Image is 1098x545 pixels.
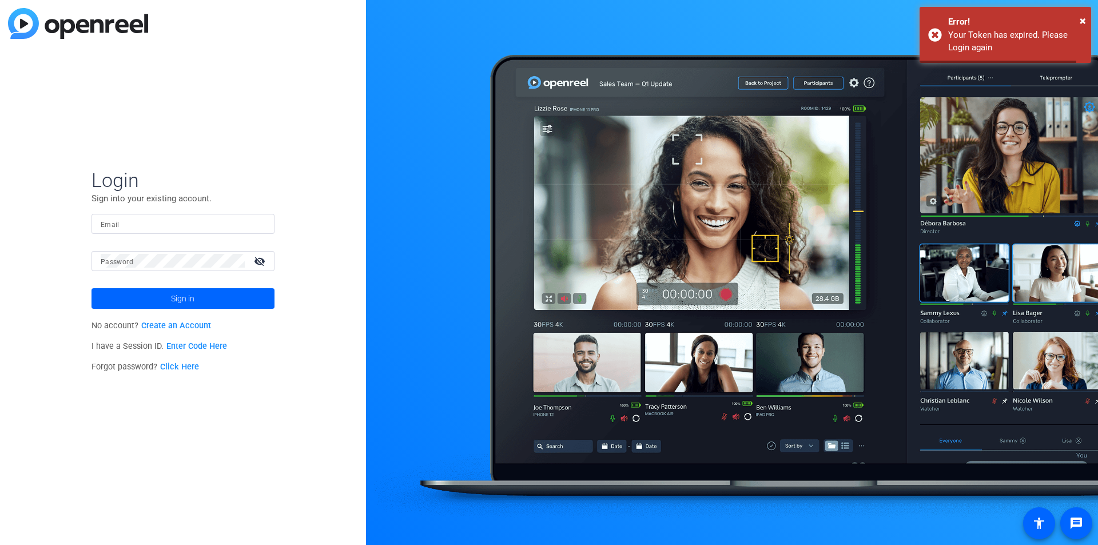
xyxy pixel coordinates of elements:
[1080,14,1086,27] span: ×
[1069,516,1083,530] mat-icon: message
[91,168,274,192] span: Login
[101,258,133,266] mat-label: Password
[101,221,120,229] mat-label: Email
[101,217,265,230] input: Enter Email Address
[1032,516,1046,530] mat-icon: accessibility
[91,288,274,309] button: Sign in
[948,29,1083,54] div: Your Token has expired. Please Login again
[1080,12,1086,29] button: Close
[247,253,274,269] mat-icon: visibility_off
[166,341,227,351] a: Enter Code Here
[141,321,211,331] a: Create an Account
[171,284,194,313] span: Sign in
[91,192,274,205] p: Sign into your existing account.
[91,321,211,331] span: No account?
[948,15,1083,29] div: Error!
[8,8,148,39] img: blue-gradient.svg
[91,341,227,351] span: I have a Session ID.
[91,362,199,372] span: Forgot password?
[160,362,199,372] a: Click Here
